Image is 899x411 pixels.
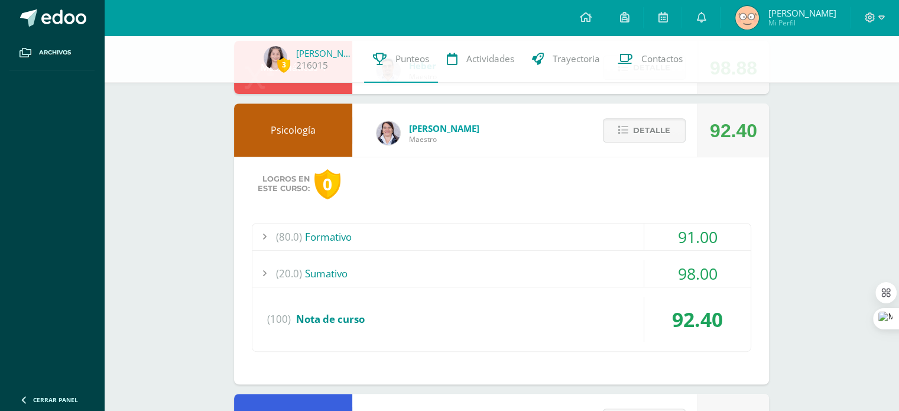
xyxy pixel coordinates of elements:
[9,35,95,70] a: Archivos
[409,122,479,134] span: [PERSON_NAME]
[377,121,400,145] img: 4f58a82ddeaaa01b48eeba18ee71a186.png
[296,312,365,326] span: Nota de curso
[264,46,287,70] img: 24ee25055b9fa778b70dd247edbe177c.png
[33,396,78,404] span: Cerrar panel
[364,35,438,83] a: Punteos
[438,35,523,83] a: Actividades
[234,103,352,157] div: Psicología
[296,59,328,72] a: 216015
[395,53,429,65] span: Punteos
[296,47,355,59] a: [PERSON_NAME]
[768,18,836,28] span: Mi Perfil
[276,260,302,287] span: (20.0)
[39,48,71,57] span: Archivos
[644,297,751,342] div: 92.40
[553,53,600,65] span: Trayectoria
[768,7,836,19] span: [PERSON_NAME]
[641,53,683,65] span: Contactos
[633,119,670,141] span: Detalle
[252,224,751,250] div: Formativo
[409,134,479,144] span: Maestro
[252,260,751,287] div: Sumativo
[466,53,514,65] span: Actividades
[276,224,302,250] span: (80.0)
[710,104,757,157] div: 92.40
[609,35,692,83] a: Contactos
[523,35,609,83] a: Trayectoria
[735,6,759,30] img: 1a8e710f44a0a7f643d7a96b21ec3aa4.png
[314,169,340,199] div: 0
[603,118,686,143] button: Detalle
[258,174,310,193] span: Logros en este curso:
[277,57,290,72] span: 3
[644,260,751,287] div: 98.00
[267,297,291,342] span: (100)
[644,224,751,250] div: 91.00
